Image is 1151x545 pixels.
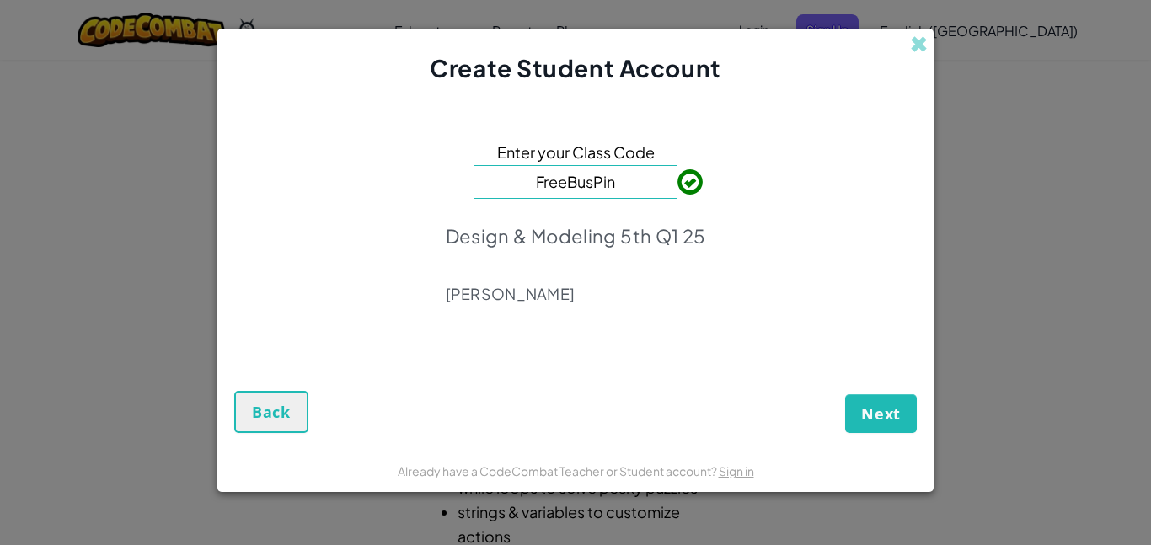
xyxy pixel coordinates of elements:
[446,284,706,304] p: [PERSON_NAME]
[845,394,917,433] button: Next
[446,224,706,248] p: Design & Modeling 5th Q1 25
[252,402,291,422] span: Back
[861,403,901,424] span: Next
[719,463,754,478] a: Sign in
[497,140,655,164] span: Enter your Class Code
[398,463,719,478] span: Already have a CodeCombat Teacher or Student account?
[430,53,720,83] span: Create Student Account
[234,391,308,433] button: Back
